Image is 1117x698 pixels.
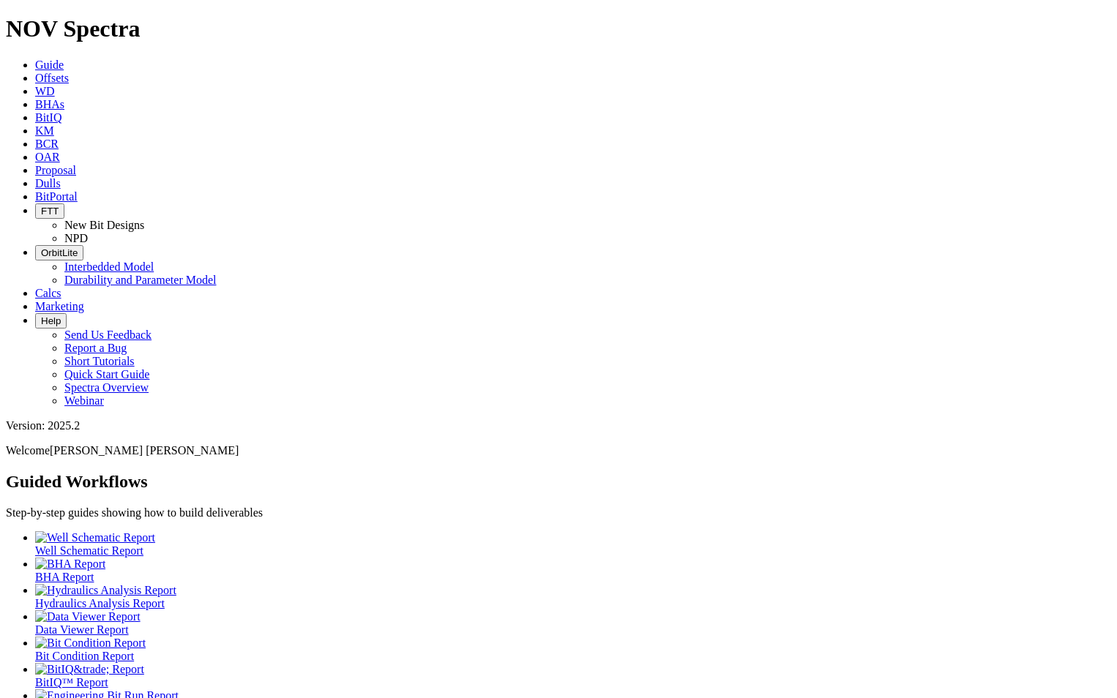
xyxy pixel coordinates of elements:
a: Webinar [64,394,104,407]
img: BHA Report [35,558,105,571]
img: Well Schematic Report [35,531,155,544]
a: Short Tutorials [64,355,135,367]
a: BitIQ [35,111,61,124]
a: Bit Condition Report Bit Condition Report [35,637,1111,662]
button: OrbitLite [35,245,83,260]
p: Welcome [6,444,1111,457]
div: Version: 2025.2 [6,419,1111,432]
a: Quick Start Guide [64,368,149,380]
span: Help [41,315,61,326]
a: OAR [35,151,60,163]
a: Durability and Parameter Model [64,274,217,286]
a: Guide [35,59,64,71]
a: Send Us Feedback [64,329,152,341]
img: Data Viewer Report [35,610,141,623]
span: [PERSON_NAME] [PERSON_NAME] [50,444,239,457]
img: Bit Condition Report [35,637,146,650]
a: Proposal [35,164,76,176]
a: Data Viewer Report Data Viewer Report [35,610,1111,636]
a: Marketing [35,300,84,312]
span: Hydraulics Analysis Report [35,597,165,609]
a: Hydraulics Analysis Report Hydraulics Analysis Report [35,584,1111,609]
a: KM [35,124,54,137]
a: Dulls [35,177,61,189]
span: FTT [41,206,59,217]
button: FTT [35,203,64,219]
span: BHA Report [35,571,94,583]
a: Well Schematic Report Well Schematic Report [35,531,1111,557]
a: Interbedded Model [64,260,154,273]
span: Data Viewer Report [35,623,129,636]
span: OrbitLite [41,247,78,258]
a: Calcs [35,287,61,299]
a: WD [35,85,55,97]
a: Report a Bug [64,342,127,354]
a: BCR [35,138,59,150]
a: BHAs [35,98,64,110]
span: Bit Condition Report [35,650,134,662]
a: Offsets [35,72,69,84]
span: BitIQ™ Report [35,676,108,688]
img: Hydraulics Analysis Report [35,584,176,597]
p: Step-by-step guides showing how to build deliverables [6,506,1111,519]
a: New Bit Designs [64,219,144,231]
a: BitIQ&trade; Report BitIQ™ Report [35,663,1111,688]
img: BitIQ&trade; Report [35,663,144,676]
a: BHA Report BHA Report [35,558,1111,583]
h2: Guided Workflows [6,472,1111,492]
a: NPD [64,232,88,244]
span: Well Schematic Report [35,544,143,557]
a: Spectra Overview [64,381,149,394]
button: Help [35,313,67,329]
h1: NOV Spectra [6,15,1111,42]
a: BitPortal [35,190,78,203]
